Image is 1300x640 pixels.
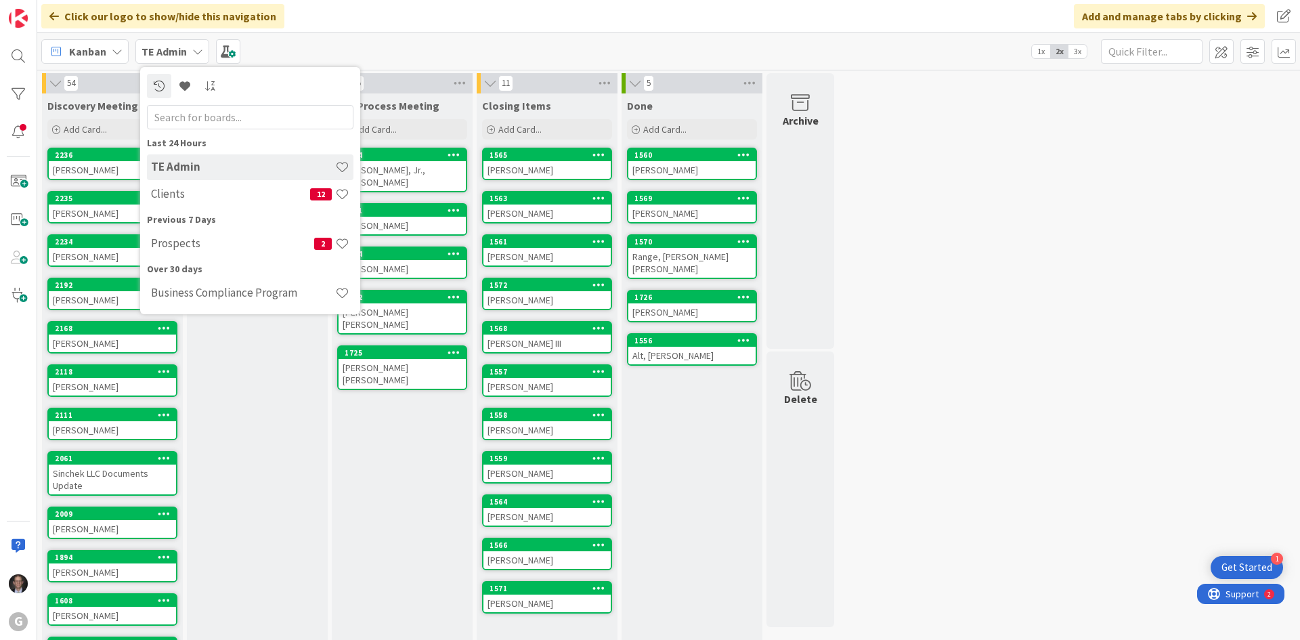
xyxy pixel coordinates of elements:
div: 1566 [483,539,611,551]
div: 1894 [49,551,176,563]
div: 1561 [483,236,611,248]
img: Visit kanbanzone.com [9,9,28,28]
div: 1558 [483,409,611,421]
div: [PERSON_NAME] [49,248,176,265]
div: 1725 [339,347,466,359]
div: 1 [1271,553,1283,565]
div: 2168 [49,322,176,335]
div: [PERSON_NAME] [339,217,466,234]
div: [PERSON_NAME] [483,205,611,222]
div: 1569[PERSON_NAME] [628,192,756,222]
div: [PERSON_NAME] [PERSON_NAME] [339,359,466,389]
div: 2235 [49,192,176,205]
div: [PERSON_NAME] [339,260,466,278]
div: 1568 [483,322,611,335]
div: [PERSON_NAME] [483,508,611,526]
div: [PERSON_NAME] [483,378,611,396]
div: 1571 [490,584,611,593]
span: 11 [498,75,513,91]
div: Get Started [1221,561,1272,574]
div: 1565 [490,150,611,160]
div: 1558 [490,410,611,420]
div: Add and manage tabs by clicking [1074,4,1265,28]
div: [PERSON_NAME] [49,205,176,222]
div: 2236 [55,150,176,160]
div: 2236 [49,149,176,161]
div: Click our logo to show/hide this navigation [41,4,284,28]
div: 1725 [345,348,466,358]
img: JT [9,574,28,593]
b: TE Admin [142,45,187,58]
div: 2009 [49,508,176,520]
div: [PERSON_NAME] [49,161,176,179]
div: 1564 [490,497,611,507]
span: 1x [1032,45,1050,58]
div: 2235 [55,194,176,203]
div: 2111 [49,409,176,421]
div: 1556Alt, [PERSON_NAME] [628,335,756,364]
span: Add Card... [643,123,687,135]
span: 5 [643,75,654,91]
div: 1570 [628,236,756,248]
div: [PERSON_NAME] [483,551,611,569]
input: Search for boards... [147,105,353,129]
div: 1559[PERSON_NAME] [483,452,611,482]
div: 1608[PERSON_NAME] [49,595,176,624]
div: 2 [70,5,74,16]
div: 1726 [634,293,756,302]
div: 1565 [483,149,611,161]
div: 2192[PERSON_NAME] [49,279,176,309]
div: [PERSON_NAME] [483,421,611,439]
div: 2111[PERSON_NAME] [49,409,176,439]
div: 1894 [55,553,176,562]
div: Last 24 Hours [147,136,353,150]
div: 1564 [483,496,611,508]
div: 1894[PERSON_NAME] [49,551,176,581]
span: Closing Items [482,99,551,112]
div: Alt, [PERSON_NAME] [628,347,756,364]
div: Range, [PERSON_NAME] [PERSON_NAME] [628,248,756,278]
div: 1558[PERSON_NAME] [483,409,611,439]
div: 2009 [55,509,176,519]
div: 1570 [634,237,756,247]
div: 1561 [490,237,611,247]
div: 2234 [55,237,176,247]
div: [PERSON_NAME] [628,161,756,179]
input: Quick Filter... [1101,39,1202,64]
div: 2192 [55,280,176,290]
div: Delete [784,391,817,407]
h4: Prospects [151,236,314,250]
div: 1991 [339,205,466,217]
div: 1559 [483,452,611,465]
div: [PERSON_NAME] [628,303,756,321]
div: [PERSON_NAME] [49,335,176,352]
span: Add Card... [353,123,397,135]
span: 54 [64,75,79,91]
span: 2x [1050,45,1068,58]
div: [PERSON_NAME] [483,291,611,309]
div: [PERSON_NAME] [49,291,176,309]
div: 2074 [339,248,466,260]
div: [PERSON_NAME] [483,595,611,612]
div: 1571[PERSON_NAME] [483,582,611,612]
div: 1568[PERSON_NAME] III [483,322,611,352]
span: 12 [310,188,332,200]
div: 1557[PERSON_NAME] [483,366,611,396]
div: 1726 [628,291,756,303]
div: 1560 [628,149,756,161]
div: [PERSON_NAME] [PERSON_NAME] [339,303,466,333]
div: Previous 7 Days [147,213,353,227]
div: 2234[PERSON_NAME] [49,236,176,265]
div: 2118[PERSON_NAME] [49,366,176,396]
div: [PERSON_NAME] [49,607,176,624]
div: 2235[PERSON_NAME] [49,192,176,222]
div: Archive [783,112,819,129]
div: [PERSON_NAME], Jr., [PERSON_NAME] [339,161,466,191]
div: 2118 [49,366,176,378]
div: G [9,612,28,631]
span: Add Card... [498,123,542,135]
div: 1562 [339,291,466,303]
div: 2064 [339,149,466,161]
div: 1571 [483,582,611,595]
div: 2168[PERSON_NAME] [49,322,176,352]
